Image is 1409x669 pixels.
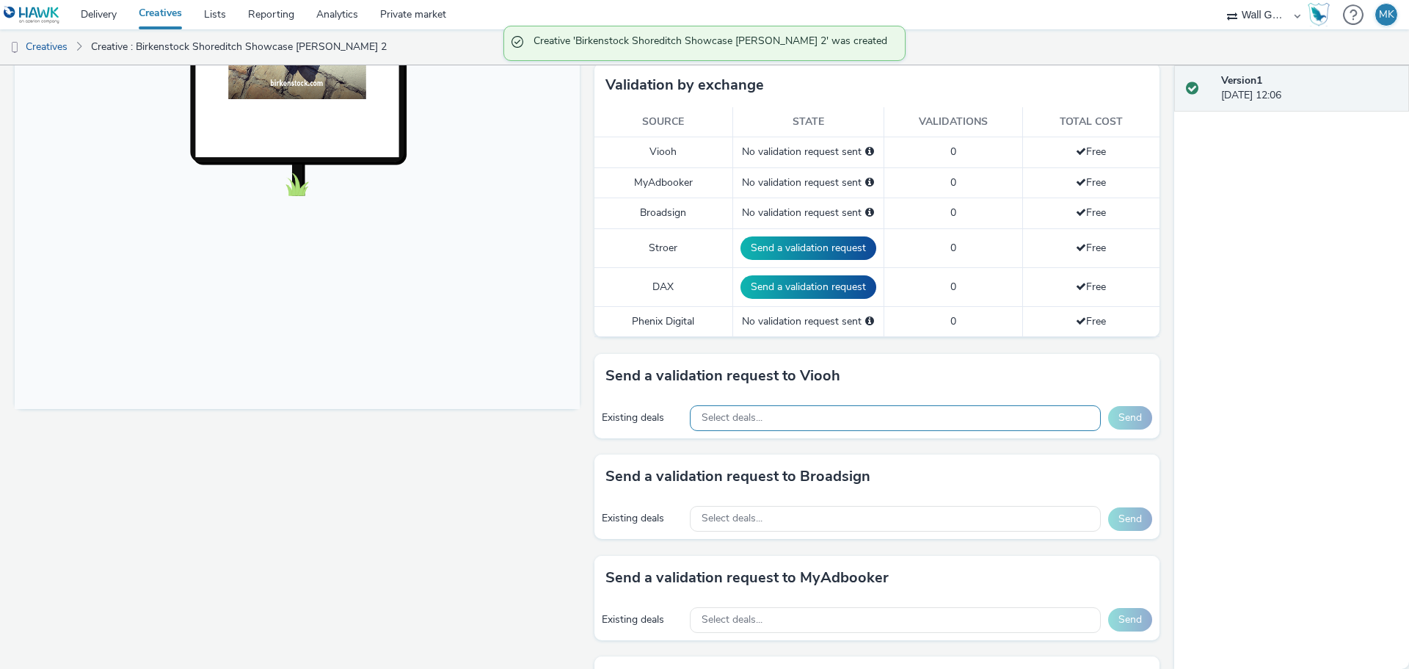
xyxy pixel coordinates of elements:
h3: Send a validation request to MyAdbooker [605,567,889,589]
th: Source [594,107,732,137]
img: Advertisement preview [214,46,352,292]
th: Validations [884,107,1022,137]
button: Send a validation request [740,275,876,299]
span: 0 [950,314,956,328]
div: Existing deals [602,511,682,526]
span: Free [1076,241,1106,255]
div: Please select a deal below and click on Send to send a validation request to Phenix Digital. [865,314,874,329]
span: Free [1076,206,1106,220]
td: Phenix Digital [594,306,732,336]
button: Send [1108,406,1152,430]
span: 0 [950,280,956,294]
button: Send [1108,507,1152,531]
span: 0 [950,241,956,255]
div: Existing deals [602,612,682,627]
img: dooh [7,40,22,55]
th: Total cost [1022,107,1159,137]
td: Broadsign [594,198,732,228]
span: 0 [950,176,956,189]
td: MyAdbooker [594,167,732,198]
h3: Send a validation request to Broadsign [605,466,870,488]
div: [DATE] 12:06 [1221,73,1397,104]
img: undefined Logo [4,6,60,24]
button: Send [1108,608,1152,632]
span: Free [1076,176,1106,189]
div: Existing deals [602,411,682,425]
div: Please select a deal below and click on Send to send a validation request to MyAdbooker. [865,176,874,190]
span: Select deals... [702,412,762,424]
span: Free [1076,145,1106,159]
span: Free [1076,314,1106,328]
span: 0 [950,145,956,159]
td: Viooh [594,137,732,167]
div: No validation request sent [740,314,876,329]
div: Please select a deal below and click on Send to send a validation request to Broadsign. [865,206,874,220]
a: Creative : Birkenstock Shoreditch Showcase [PERSON_NAME] 2 [84,29,394,65]
div: No validation request sent [740,145,876,159]
div: No validation request sent [740,176,876,190]
a: Hawk Academy [1308,3,1336,26]
div: Please select a deal below and click on Send to send a validation request to Viooh. [865,145,874,159]
div: MK [1379,4,1394,26]
span: Select deals... [702,513,762,525]
td: DAX [594,267,732,306]
button: Send a validation request [740,236,876,260]
h3: Validation by exchange [605,74,764,96]
h3: Send a validation request to Viooh [605,365,840,387]
div: No validation request sent [740,206,876,220]
td: Stroer [594,228,732,267]
span: 0 [950,206,956,220]
th: State [732,107,884,137]
strong: Version 1 [1221,73,1262,87]
span: Free [1076,280,1106,294]
img: Hawk Academy [1308,3,1330,26]
span: Select deals... [702,614,762,626]
span: Creative 'Birkenstock Shoreditch Showcase [PERSON_NAME] 2' was created [534,34,890,53]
